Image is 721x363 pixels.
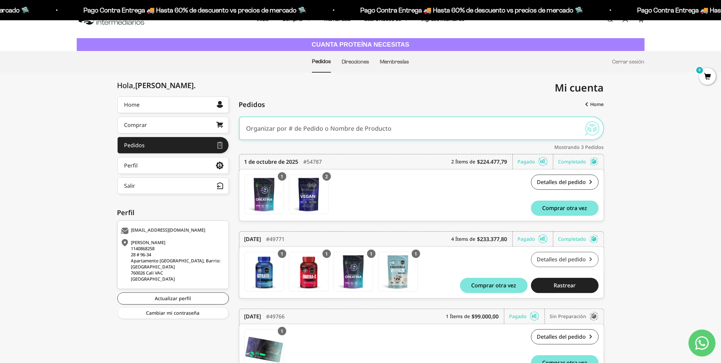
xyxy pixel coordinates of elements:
[312,58,331,64] a: Pedidos
[121,228,223,234] div: [EMAIL_ADDRESS][DOMAIN_NAME]
[117,116,229,133] a: Comprar
[278,172,286,181] div: 1
[379,252,417,291] img: Translation missing: es.Proteína Whey - Cookies & Cream - Cookies & Cream / 2 libras (910g)
[239,100,265,110] span: Pedidos
[472,312,499,320] b: $99.000,00
[334,252,373,291] a: Creatina Monohidrato
[378,252,418,291] a: Proteína Whey - Cookies & Cream - Cookies & Cream / 2 libras (910g)
[278,250,286,258] div: 1
[312,41,409,48] strong: CUANTA PROTEÍNA NECESITAS
[342,59,369,64] a: Direcciones
[555,81,604,95] span: Mi cuenta
[289,175,328,214] img: Translation missing: es.Proteína Vegan - Vainilla - Vainilla 2lb
[124,142,145,148] div: Pedidos
[509,309,545,324] div: Pagado
[244,252,284,291] a: Gomas con Citrato de Magnesio
[124,102,140,107] div: Home
[244,158,298,166] time: 1 de octubre de 2025
[117,81,196,89] div: Hola,
[245,175,284,214] img: Translation missing: es.Creatina Monohidrato - 300g
[518,154,553,169] div: Pagado
[531,175,599,190] a: Detalles del pedido
[124,163,138,168] div: Perfil
[531,252,599,267] a: Detalles del pedido
[558,232,599,247] div: Completado
[477,158,507,166] b: $224.477,79
[558,154,599,169] div: Completado
[117,292,229,305] a: Actualizar perfil
[117,157,229,174] a: Perfil
[531,278,599,293] button: Rastrear
[278,327,286,335] div: 1
[244,235,261,243] time: [DATE]
[518,232,553,247] div: Pagado
[542,205,587,211] span: Comprar otra vez
[460,278,528,293] button: Comprar otra vez
[245,252,284,291] img: Translation missing: es.Gomas con Citrato de Magnesio
[477,235,507,243] b: $233.377,80
[244,175,284,214] a: Creatina Monohidrato - 300g
[239,144,604,151] div: Mostrando 3 Pedidos
[446,309,504,324] div: 1 Ítems de
[367,250,376,258] div: 1
[612,59,645,64] a: Cerrar sesión
[77,38,645,51] a: CUANTA PROTEÍNA NECESITAS
[136,80,196,90] span: [PERSON_NAME]
[452,232,513,247] div: 4 Ítems de
[531,329,599,344] a: Detalles del pedido
[194,80,196,90] span: .
[696,66,704,74] mark: 0
[412,250,420,258] div: 1
[322,250,331,258] div: 1
[266,232,285,247] div: #49771
[289,252,328,291] img: Translation missing: es.Gomas con Omega 3 DHA y Prebióticos
[221,5,444,16] p: Pago Contra Entrega 🚚 Hasta 60% de descuento vs precios de mercado 🛸
[580,98,604,110] a: Home
[289,252,329,291] a: Gomas con Omega 3 DHA y Prebióticos
[334,252,373,291] img: Translation missing: es.Creatina Monohidrato
[452,154,513,169] div: 2 Ítems de
[322,172,331,181] div: 2
[289,175,329,214] a: Proteína Vegan - Vainilla - Vainilla 2lb
[304,154,322,169] div: #54787
[124,183,136,188] div: Salir
[550,309,599,324] div: Sin preparación
[117,208,229,218] div: Perfil
[121,239,223,282] div: [PERSON_NAME] 1140868258 28 # 96-34 Apartamento [GEOGRAPHIC_DATA], Barrio: [GEOGRAPHIC_DATA] 7600...
[380,59,409,64] a: Membresías
[471,283,516,288] span: Comprar otra vez
[498,5,721,16] p: Pago Contra Entrega 🚚 Hasta 60% de descuento vs precios de mercado 🛸
[117,96,229,113] a: Home
[246,118,576,138] input: Organizar por # de Pedido o Nombre de Producto
[124,122,147,128] div: Comprar
[266,309,285,324] div: #49766
[117,137,229,154] a: Pedidos
[699,73,716,81] a: 0
[554,283,576,288] span: Rastrear
[117,307,229,319] a: Cambiar mi contraseña
[531,201,599,216] button: Comprar otra vez
[244,312,261,320] time: [DATE]
[117,177,229,194] button: Salir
